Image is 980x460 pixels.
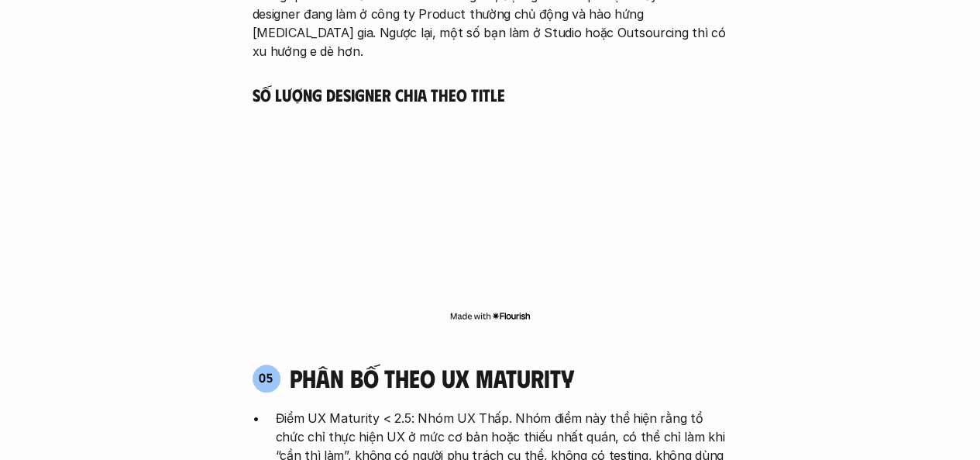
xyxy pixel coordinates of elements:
p: 05 [259,372,273,384]
h5: Số lượng Designer chia theo Title [253,84,728,105]
h4: phân bố theo ux maturity [290,363,574,393]
iframe: Interactive or visual content [239,105,742,306]
img: Made with Flourish [449,310,531,322]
